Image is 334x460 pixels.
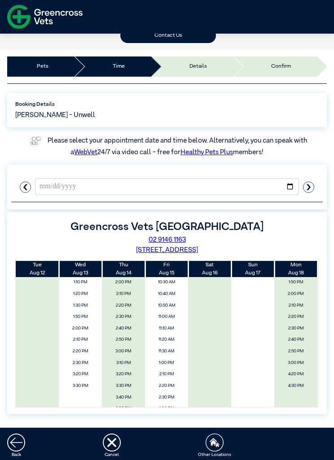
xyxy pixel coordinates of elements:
span: 2:00 PM [62,324,100,334]
a: Healthy Pets Plus [180,149,233,156]
span: 11:30 AM [148,347,186,356]
span: 11:00 AM [148,312,186,322]
span: 10:50 AM [148,301,186,311]
span: 3:30 PM [105,381,143,391]
span: 1:10 PM [62,278,100,288]
span: 4:30 PM [277,381,315,391]
span: 2:10 PM [105,289,143,299]
a: WebVet [74,149,97,156]
th: Aug 14 [102,261,145,277]
span: 1:50 PM [62,312,100,322]
button: Contact Us [120,28,216,43]
span: 2:40 PM [105,324,143,334]
th: Aug 17 [231,261,274,277]
span: 2:30 PM [148,393,186,403]
a: Time [113,62,125,70]
span: 3:10 PM [105,358,143,368]
span: 1:20 PM [62,289,100,299]
th: Aug 12 [16,261,59,277]
span: 3:20 PM [105,370,143,380]
span: 1:50 PM [277,278,315,288]
span: 2:30 PM [105,312,143,322]
label: Please select your appointment date and time below. Alternatively, you can speak with a 24/7 via ... [48,137,308,156]
span: 1:30 PM [62,301,100,311]
label: Greencross Vets [GEOGRAPHIC_DATA] [70,221,264,232]
th: Aug 13 [59,261,102,277]
th: Aug 15 [145,261,188,277]
a: Pets [37,62,48,70]
span: 11:20 AM [148,335,186,345]
span: 1:00 PM [148,358,186,368]
span: 11:10 AM [148,324,186,334]
span: 2:20 PM [277,312,315,322]
span: 3:30 PM [62,381,100,391]
span: 3:00 PM [277,358,315,368]
span: 10:30 AM [148,278,186,288]
span: 4:20 PM [277,370,315,380]
a: [STREET_ADDRESS] [136,247,198,253]
span: 2:10 PM [148,370,186,380]
th: Aug 18 [274,261,317,277]
span: 2:10 PM [62,335,100,345]
a: 02 9146 1163 [149,236,186,243]
span: 3:20 PM [62,370,100,380]
img: f-logo [7,2,83,31]
span: 2:30 PM [277,324,315,334]
span: 3:40 PM [105,393,143,403]
span: 2:20 PM [105,301,143,311]
span: 3:00 PM [105,347,143,356]
span: 2:00 PM [105,278,143,288]
span: 2:50 PM [277,347,315,356]
span: 2:20 PM [62,347,100,356]
span: 2:10 PM [277,301,315,311]
span: 2:30 PM [62,358,100,368]
span: 2:50 PM [105,335,143,345]
span: 3:50 PM [105,404,143,414]
span: 10:40 AM [148,289,186,299]
span: 2:20 PM [148,381,186,391]
th: Aug 16 [188,261,231,277]
span: [PERSON_NAME] - Unwell [15,110,95,121]
img: vet [27,134,44,148]
label: Booking Details [15,100,318,108]
span: 2:40 PM [277,335,315,345]
span: 4:00 PM [148,404,186,414]
span: 2:00 PM [277,289,315,299]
